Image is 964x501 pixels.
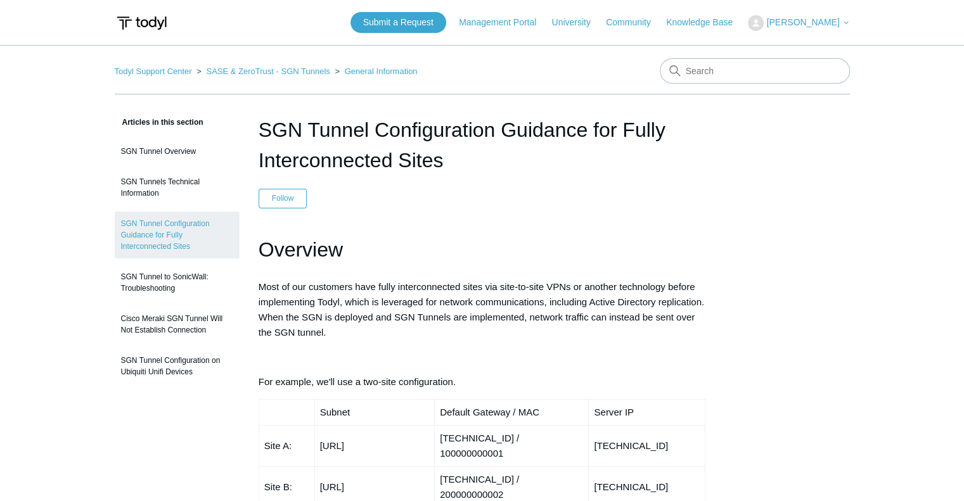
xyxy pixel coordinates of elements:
[115,11,169,35] img: Todyl Support Center Help Center home page
[259,234,706,266] h1: Overview
[766,17,839,27] span: [PERSON_NAME]
[206,67,330,76] a: SASE & ZeroTrust - SGN Tunnels
[314,400,435,426] td: Subnet
[115,67,195,76] li: Todyl Support Center
[115,118,203,127] span: Articles in this section
[345,67,418,76] a: General Information
[660,58,850,84] input: Search
[115,170,240,205] a: SGN Tunnels Technical Information
[259,374,706,390] p: For example, we'll use a two-site configuration.
[259,189,307,208] button: Follow Article
[259,426,314,467] td: Site A:
[435,426,589,467] td: [TECHNICAL_ID] / 100000000001
[551,16,603,29] a: University
[314,426,435,467] td: [URL]
[115,67,192,76] a: Todyl Support Center
[332,67,417,76] li: General Information
[115,265,240,300] a: SGN Tunnel to SonicWall: Troubleshooting
[666,16,745,29] a: Knowledge Base
[435,400,589,426] td: Default Gateway / MAC
[459,16,549,29] a: Management Portal
[115,139,240,163] a: SGN Tunnel Overview
[259,279,706,340] p: Most of our customers have fully interconnected sites via site-to-site VPNs or another technology...
[350,12,446,33] a: Submit a Request
[115,212,240,258] a: SGN Tunnel Configuration Guidance for Fully Interconnected Sites
[194,67,332,76] li: SASE & ZeroTrust - SGN Tunnels
[115,348,240,384] a: SGN Tunnel Configuration on Ubiquiti Unifi Devices
[589,400,705,426] td: Server IP
[589,426,705,467] td: [TECHNICAL_ID]
[606,16,664,29] a: Community
[259,115,706,175] h1: SGN Tunnel Configuration Guidance for Fully Interconnected Sites
[115,307,240,342] a: Cisco Meraki SGN Tunnel Will Not Establish Connection
[748,15,849,31] button: [PERSON_NAME]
